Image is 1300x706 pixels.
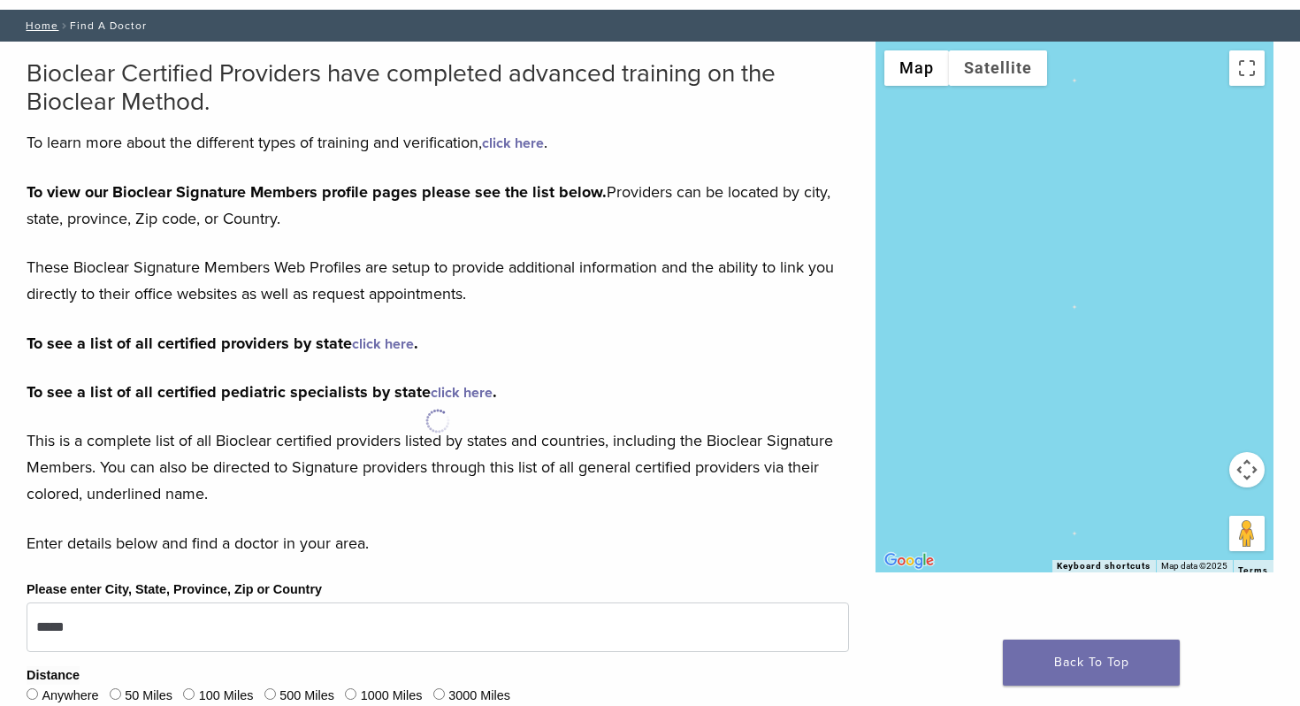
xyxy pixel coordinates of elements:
[58,21,70,30] span: /
[1003,640,1180,686] a: Back To Top
[1229,50,1265,86] button: Toggle fullscreen view
[431,384,493,402] a: click here
[361,687,423,706] label: 1000 Miles
[949,50,1047,86] button: Show satellite imagery
[482,134,544,152] a: click here
[27,427,849,507] p: This is a complete list of all Bioclear certified providers listed by states and countries, inclu...
[27,59,849,116] h2: Bioclear Certified Providers have completed advanced training on the Bioclear Method.
[1057,560,1151,572] button: Keyboard shortcuts
[1229,516,1265,551] button: Drag Pegman onto the map to open Street View
[279,687,334,706] label: 500 Miles
[880,549,938,572] img: Google
[27,382,497,402] strong: To see a list of all certified pediatric specialists by state .
[27,334,418,353] strong: To see a list of all certified providers by state .
[125,687,172,706] label: 50 Miles
[27,530,849,556] p: Enter details below and find a doctor in your area.
[20,19,58,32] a: Home
[42,687,98,706] label: Anywhere
[27,254,849,307] p: These Bioclear Signature Members Web Profiles are setup to provide additional information and the...
[27,580,322,600] label: Please enter City, State, Province, Zip or Country
[880,549,938,572] a: Open this area in Google Maps (opens a new window)
[448,687,510,706] label: 3000 Miles
[27,182,607,202] strong: To view our Bioclear Signature Members profile pages please see the list below.
[1238,565,1268,576] a: Terms (opens in new tab)
[27,129,849,156] p: To learn more about the different types of training and verification, .
[1161,561,1227,571] span: Map data ©2025
[884,50,949,86] button: Show street map
[13,10,1287,42] nav: Find A Doctor
[27,666,80,686] legend: Distance
[27,179,849,232] p: Providers can be located by city, state, province, Zip code, or Country.
[199,687,254,706] label: 100 Miles
[1229,452,1265,487] button: Map camera controls
[352,335,414,353] a: click here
